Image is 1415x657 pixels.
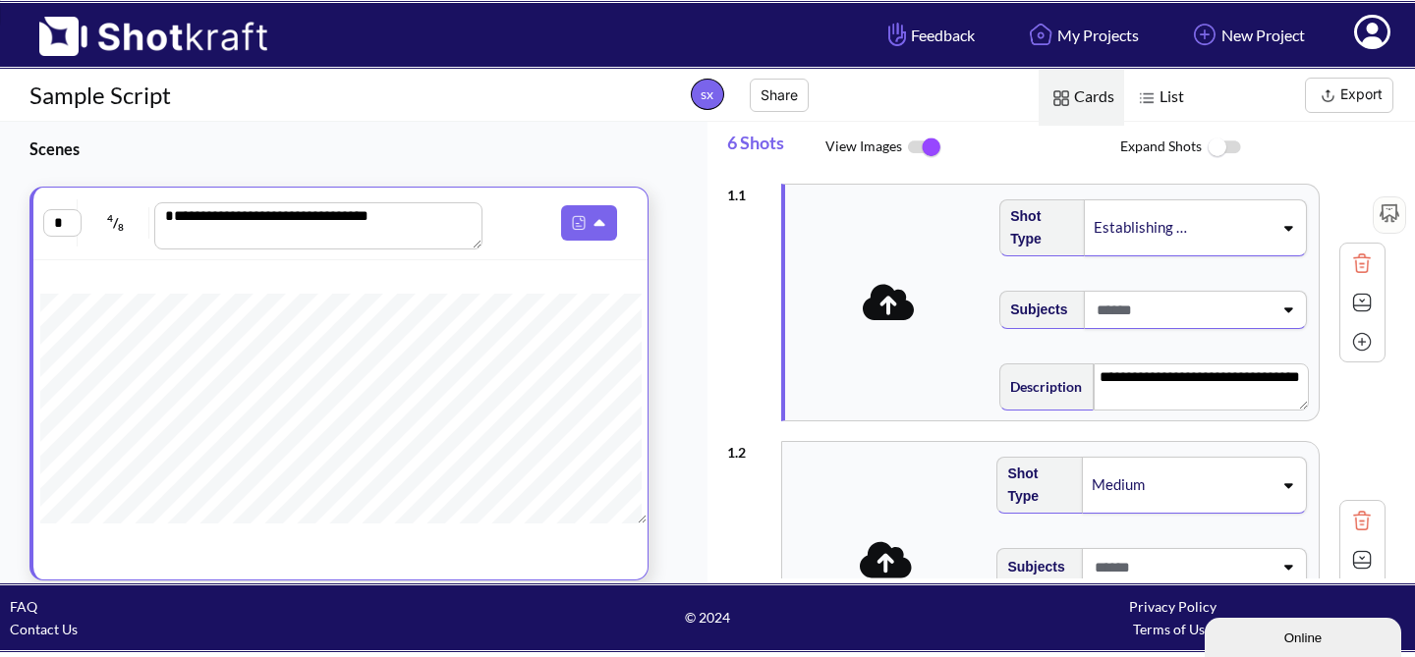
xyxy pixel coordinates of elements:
[1305,78,1393,113] button: Export
[825,127,1120,168] span: View Images
[1000,370,1082,403] span: Description
[1347,327,1377,356] img: Add Icon
[10,598,37,615] a: FAQ
[1120,127,1415,169] span: Expand Shots
[1134,85,1160,111] img: List Icon
[997,458,1072,513] span: Shot Type
[727,174,771,206] div: 1 . 1
[118,221,124,233] span: 8
[107,212,113,224] span: 4
[902,127,946,168] img: ToggleOn Icon
[1202,127,1246,169] img: ToggleOff Icon
[940,618,1405,640] div: Terms of Use
[475,606,939,629] span: © 2024
[883,18,911,51] img: Hand Icon
[1173,9,1320,61] a: New Project
[940,595,1405,618] div: Privacy Policy
[1000,200,1075,255] span: Shot Type
[997,551,1064,583] span: Subjects
[1039,70,1124,126] span: Cards
[883,24,975,46] span: Feedback
[1347,288,1377,317] img: Expand Icon
[1347,545,1377,575] img: Expand Icon
[566,210,592,236] img: Pdf Icon
[1205,614,1405,657] iframe: chat widget
[10,621,78,637] a: Contact Us
[83,207,149,239] span: /
[1316,83,1340,108] img: Export Icon
[29,137,658,160] h3: Scenes
[750,79,809,112] button: Share
[1124,70,1194,126] span: List
[1347,506,1377,535] img: Trash Icon
[1188,18,1221,51] img: Add Icon
[1347,248,1377,278] img: Trash Icon
[1024,18,1057,51] img: Home Icon
[727,122,825,174] span: 6 Shots
[1009,9,1154,61] a: My Projects
[691,79,724,110] span: sx
[1048,85,1074,111] img: Card Icon
[1000,294,1067,326] span: Subjects
[1092,214,1190,241] div: Establishing shot
[727,431,771,464] div: 1 . 2
[1090,471,1188,498] div: Medium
